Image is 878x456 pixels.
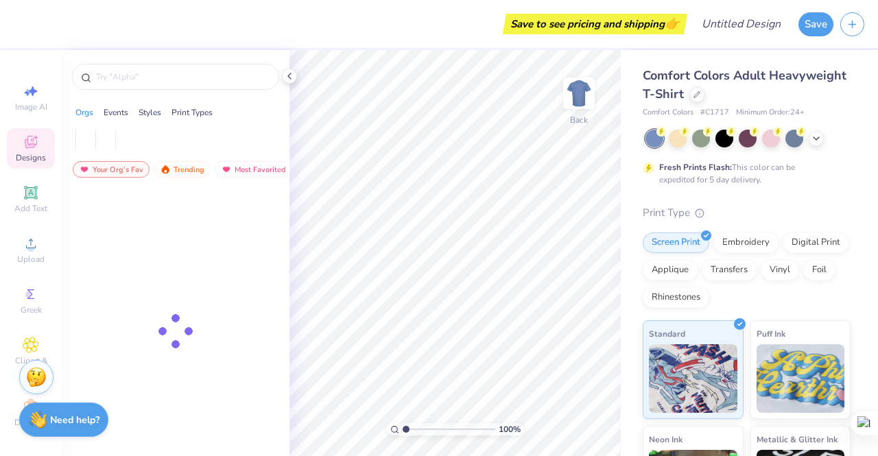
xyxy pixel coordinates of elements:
div: Save to see pricing and shipping [506,14,684,34]
div: Print Type [643,205,851,221]
span: # C1717 [700,107,729,119]
img: Back [565,80,593,107]
div: Print Types [171,106,213,119]
span: Comfort Colors Adult Heavyweight T-Shirt [643,67,846,102]
div: Events [104,106,128,119]
div: Back [570,114,588,126]
span: Add Text [14,203,47,214]
div: Orgs [75,106,93,119]
div: Applique [643,260,698,280]
span: Upload [17,254,45,265]
div: Most Favorited [215,161,292,178]
img: most_fav.gif [221,165,232,174]
span: Comfort Colors [643,107,693,119]
span: Puff Ink [757,326,785,341]
input: Untitled Design [691,10,792,38]
div: Styles [139,106,161,119]
input: Try "Alpha" [95,70,270,84]
div: Vinyl [761,260,799,280]
span: 👉 [665,15,680,32]
div: Your Org's Fav [73,161,150,178]
div: Digital Print [783,232,849,253]
div: Trending [154,161,211,178]
div: Rhinestones [643,287,709,308]
span: Clipart & logos [7,355,55,377]
div: This color can be expedited for 5 day delivery. [659,161,828,186]
div: Embroidery [713,232,779,253]
img: Standard [649,344,737,413]
span: Metallic & Glitter Ink [757,432,838,446]
span: Greek [21,304,42,315]
span: Minimum Order: 24 + [736,107,805,119]
div: Screen Print [643,232,709,253]
img: most_fav.gif [79,165,90,174]
span: Decorate [14,417,47,428]
span: Designs [16,152,46,163]
img: Puff Ink [757,344,845,413]
strong: Fresh Prints Flash: [659,162,732,173]
strong: Need help? [50,413,99,427]
span: Image AI [15,101,47,112]
div: Foil [803,260,835,280]
div: Transfers [702,260,757,280]
button: Save [798,12,833,36]
span: 100 % [499,423,521,435]
span: Neon Ink [649,432,683,446]
img: trending.gif [160,165,171,174]
span: Standard [649,326,685,341]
